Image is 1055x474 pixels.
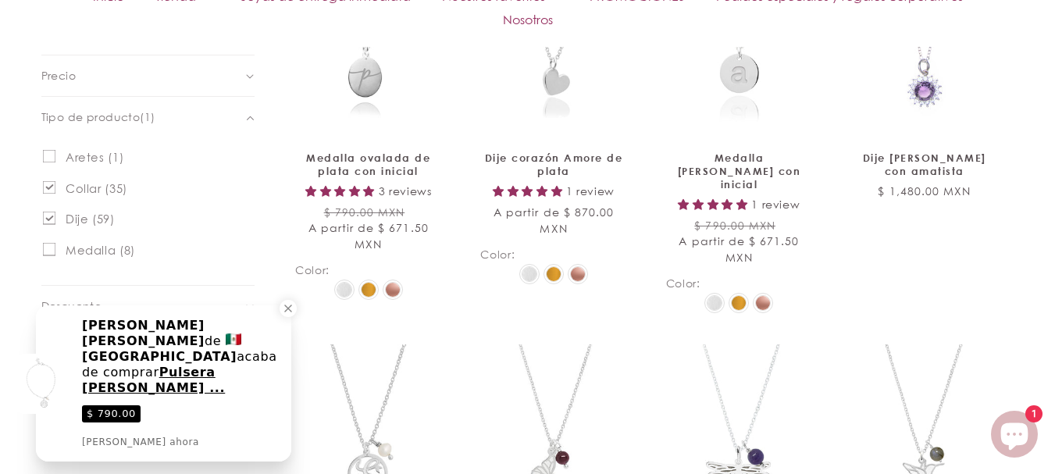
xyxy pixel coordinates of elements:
span: Tipo de producto [41,109,155,126]
span: Pulsera [PERSON_NAME] ... [82,365,225,395]
div: de acaba de comprar [82,318,282,396]
a: Dije corazón Amore de plata [480,151,626,178]
summary: Tipo de producto (1 seleccionado) [41,97,255,137]
span: [GEOGRAPHIC_DATA] [82,349,237,364]
img: ImagePreview [12,354,73,414]
a: Nosotros [487,8,568,31]
img: Flat Country [226,333,241,345]
summary: Descuento (0 seleccionado) [41,286,255,326]
inbox-online-store-chat: Chat de la tienda online Shopify [986,411,1043,462]
div: [PERSON_NAME] ahora [82,435,199,449]
a: Medalla [PERSON_NAME] con inicial [666,151,812,191]
span: Dije (59) [66,212,115,226]
span: Collar (35) [66,181,127,196]
span: Medalla (8) [66,243,135,258]
span: $ 790.00 [82,405,141,422]
span: Aretes (1) [66,150,123,165]
summary: Precio [41,55,255,96]
a: Dije [PERSON_NAME] con amatista [851,151,997,178]
span: (1) [140,110,155,123]
span: [PERSON_NAME] [PERSON_NAME] [82,318,205,348]
a: Medalla ovalada de plata con inicial [295,151,441,178]
div: Close a notification [280,300,297,317]
span: Nosotros [503,11,553,28]
span: Precio [41,68,77,84]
